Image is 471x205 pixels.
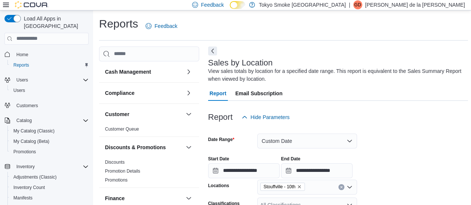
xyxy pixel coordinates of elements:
[10,183,89,192] span: Inventory Count
[10,147,89,156] span: Promotions
[105,177,128,183] span: Promotions
[105,169,140,174] a: Promotion Details
[7,193,92,203] button: Manifests
[105,126,139,132] span: Customer Queue
[105,89,183,97] button: Compliance
[99,158,199,188] div: Discounts & Promotions
[13,116,35,125] button: Catalog
[21,15,89,30] span: Load All Apps in [GEOGRAPHIC_DATA]
[99,125,199,137] div: Customer
[10,126,58,135] a: My Catalog (Classic)
[10,173,89,182] span: Adjustments (Classic)
[13,101,41,110] a: Customers
[7,172,92,182] button: Adjustments (Classic)
[184,143,193,152] button: Discounts & Promotions
[13,76,31,84] button: Users
[239,110,293,125] button: Hide Parameters
[13,185,45,190] span: Inventory Count
[13,162,89,171] span: Inventory
[208,183,229,189] label: Locations
[13,128,55,134] span: My Catalog (Classic)
[13,50,31,59] a: Home
[365,0,465,9] p: [PERSON_NAME] de la [PERSON_NAME]
[105,89,134,97] h3: Compliance
[105,195,125,202] h3: Finance
[105,110,129,118] h3: Customer
[208,58,273,67] h3: Sales by Location
[259,0,346,9] p: Tokyo Smoke [GEOGRAPHIC_DATA]
[105,195,183,202] button: Finance
[10,193,89,202] span: Manifests
[1,75,92,85] button: Users
[235,86,283,101] span: Email Subscription
[13,101,89,110] span: Customers
[105,68,151,76] h3: Cash Management
[16,77,28,83] span: Users
[353,0,362,9] div: Giuseppe de la Rosa
[16,103,38,109] span: Customers
[208,156,229,162] label: Start Date
[10,137,52,146] a: My Catalog (Beta)
[10,193,35,202] a: Manifests
[10,61,32,70] a: Reports
[13,76,89,84] span: Users
[184,194,193,203] button: Finance
[208,113,233,122] h3: Report
[143,19,180,33] a: Feedback
[10,173,60,182] a: Adjustments (Classic)
[10,86,28,95] a: Users
[347,184,353,190] button: Open list of options
[281,163,353,178] input: Press the down key to open a popover containing a calendar.
[155,22,177,30] span: Feedback
[354,0,361,9] span: Gd
[208,137,235,142] label: Date Range
[1,115,92,126] button: Catalog
[10,137,89,146] span: My Catalog (Beta)
[7,85,92,96] button: Users
[281,156,300,162] label: End Date
[99,16,138,31] h1: Reports
[105,160,125,165] a: Discounts
[201,1,224,9] span: Feedback
[13,50,89,59] span: Home
[7,60,92,70] button: Reports
[105,144,183,151] button: Discounts & Promotions
[208,67,464,83] div: View sales totals by location for a specified date range. This report is equivalent to the Sales ...
[264,183,296,190] span: Stouffville - 10th
[13,87,25,93] span: Users
[13,62,29,68] span: Reports
[10,86,89,95] span: Users
[10,126,89,135] span: My Catalog (Classic)
[105,110,183,118] button: Customer
[7,126,92,136] button: My Catalog (Classic)
[230,1,245,9] input: Dark Mode
[16,164,35,170] span: Inventory
[13,195,32,201] span: Manifests
[210,86,226,101] span: Report
[1,100,92,111] button: Customers
[338,184,344,190] button: Clear input
[260,183,305,191] span: Stouffville - 10th
[208,47,217,55] button: Next
[208,163,280,178] input: Press the down key to open a popover containing a calendar.
[105,144,166,151] h3: Discounts & Promotions
[13,174,57,180] span: Adjustments (Classic)
[184,89,193,97] button: Compliance
[10,183,48,192] a: Inventory Count
[251,113,290,121] span: Hide Parameters
[7,182,92,193] button: Inventory Count
[184,110,193,119] button: Customer
[7,147,92,157] button: Promotions
[105,159,125,165] span: Discounts
[10,147,39,156] a: Promotions
[1,161,92,172] button: Inventory
[13,149,36,155] span: Promotions
[15,1,48,9] img: Cova
[16,52,28,58] span: Home
[184,67,193,76] button: Cash Management
[13,162,38,171] button: Inventory
[13,138,50,144] span: My Catalog (Beta)
[13,116,89,125] span: Catalog
[7,136,92,147] button: My Catalog (Beta)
